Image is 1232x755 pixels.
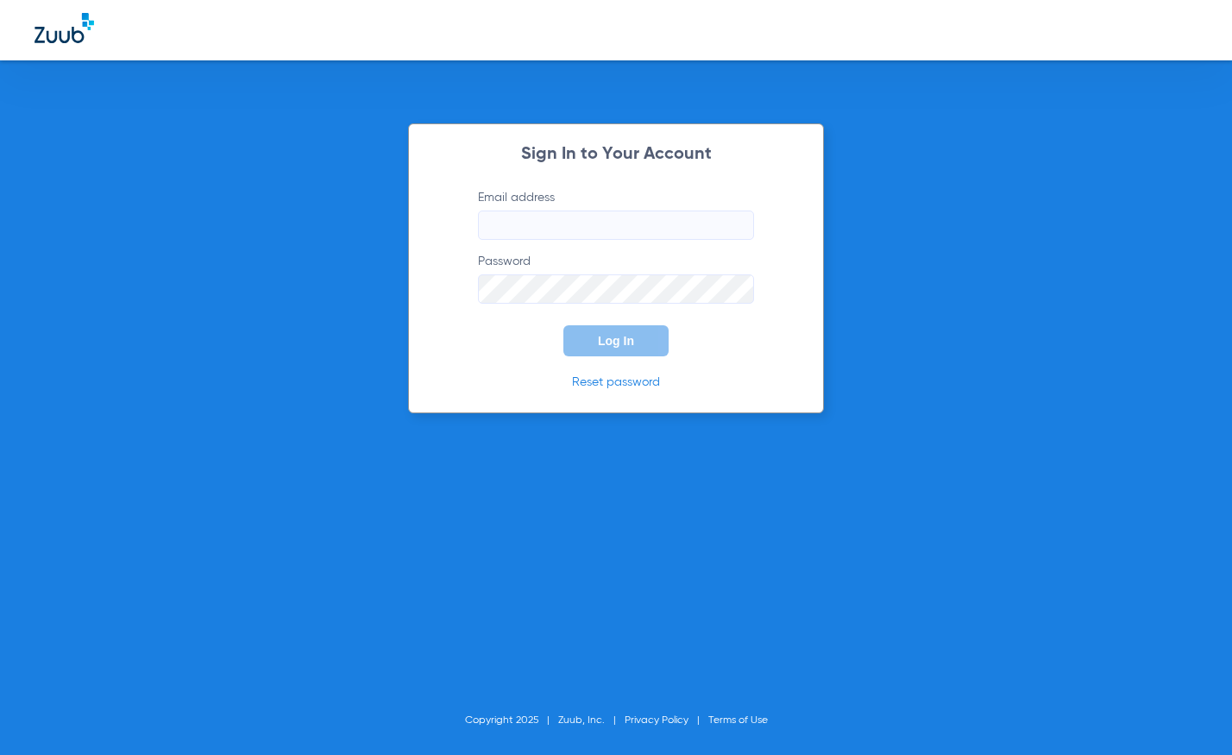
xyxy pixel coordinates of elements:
[452,146,780,163] h2: Sign In to Your Account
[35,13,94,43] img: Zuub Logo
[478,274,754,304] input: Password
[465,712,558,729] li: Copyright 2025
[625,715,688,726] a: Privacy Policy
[478,189,754,240] label: Email address
[563,325,669,356] button: Log In
[478,253,754,304] label: Password
[708,715,768,726] a: Terms of Use
[478,211,754,240] input: Email address
[558,712,625,729] li: Zuub, Inc.
[572,376,660,388] a: Reset password
[598,334,634,348] span: Log In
